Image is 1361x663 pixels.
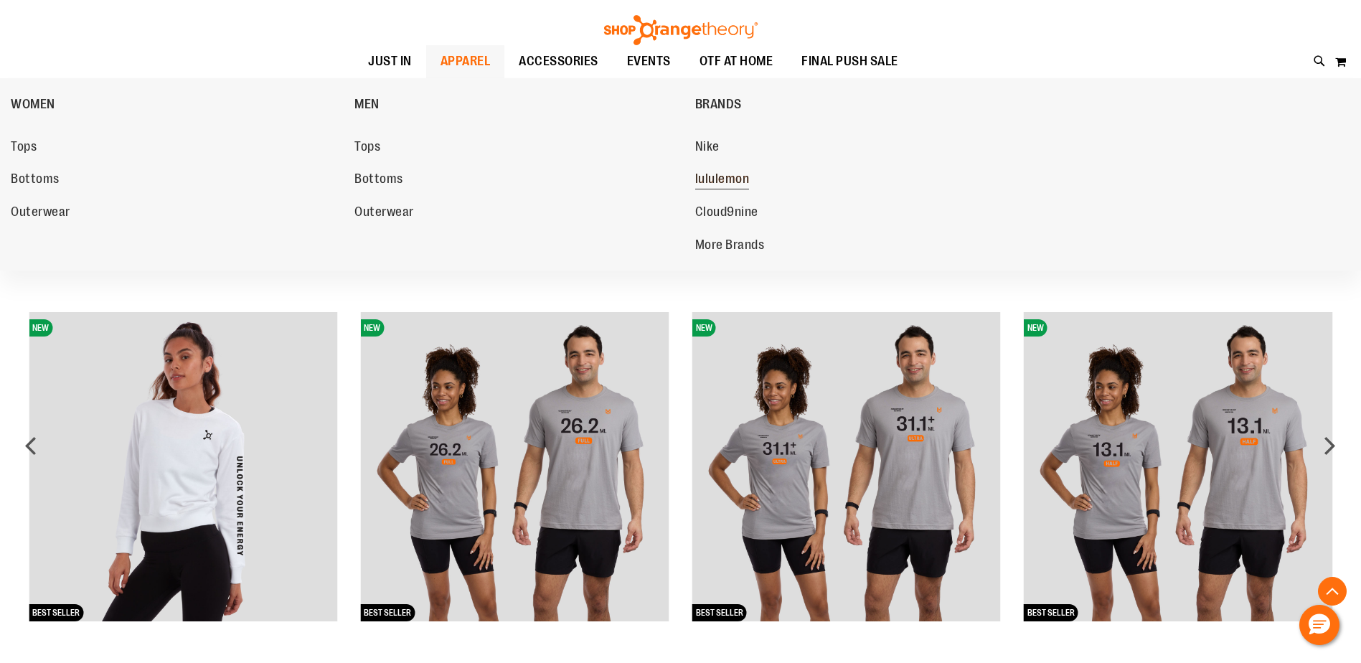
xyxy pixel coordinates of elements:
a: Cropped Crewneck Fleece SweatshirtNEWBEST SELLER [29,650,337,662]
button: Back To Top [1318,577,1347,606]
span: NEW [692,319,716,337]
span: lululemon [695,171,750,189]
a: JUST IN [354,45,426,78]
span: Tops [11,139,37,157]
img: 2025 Marathon Unisex Distance Tee 31.1 [692,312,1001,621]
span: APPAREL [441,45,491,77]
a: FINAL PUSH SALE [787,45,913,78]
span: BEST SELLER [1024,604,1078,621]
img: 2025 Marathon Unisex Distance Tee 13.1 [1024,312,1332,621]
a: lululemon [695,166,1025,192]
span: ACCESSORIES [519,45,598,77]
span: Nike [695,139,720,157]
a: MEN [354,85,687,123]
a: 2025 Marathon Unisex Distance Tee 13.1NEWBEST SELLER [1024,650,1332,662]
span: BEST SELLER [29,604,83,621]
img: Cropped Crewneck Fleece Sweatshirt [29,312,337,621]
img: Shop Orangetheory [602,15,760,45]
span: Outerwear [11,204,70,222]
span: BEST SELLER [360,604,415,621]
a: 2025 Marathon Unisex Distance Tee 31.1NEWBEST SELLER [692,650,1001,662]
a: EVENTS [613,45,685,78]
span: Tops [354,139,380,157]
span: NEW [1024,319,1047,337]
a: 2025 Marathon Unisex Distance Tee 26.2NEWBEST SELLER [360,650,669,662]
span: BRANDS [695,97,742,115]
span: NEW [360,319,384,337]
div: next [1315,431,1344,460]
span: Cloud9nine [695,204,758,222]
span: Bottoms [11,171,60,189]
img: 2025 Marathon Unisex Distance Tee 26.2 [360,312,669,621]
a: ACCESSORIES [504,45,613,78]
a: Cloud9nine [695,199,1025,225]
div: prev [17,431,46,460]
a: BRANDS [695,85,1032,123]
span: Bottoms [354,171,403,189]
span: FINAL PUSH SALE [801,45,898,77]
span: More Brands [695,238,765,255]
span: JUST IN [368,45,412,77]
span: BEST SELLER [692,604,747,621]
span: NEW [29,319,52,337]
a: WOMEN [11,85,347,123]
span: Outerwear [354,204,414,222]
button: Hello, have a question? Let’s chat. [1299,605,1339,645]
a: More Brands [695,232,1025,258]
span: OTF AT HOME [700,45,773,77]
a: OTF AT HOME [685,45,788,78]
span: MEN [354,97,380,115]
a: APPAREL [426,45,505,78]
a: Nike [695,134,1025,160]
span: EVENTS [627,45,671,77]
span: WOMEN [11,97,55,115]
